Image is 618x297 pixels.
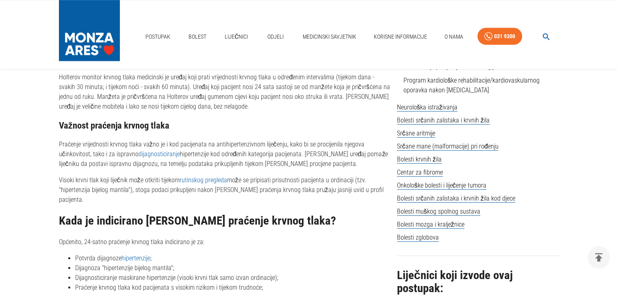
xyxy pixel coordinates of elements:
[397,168,443,176] font: Centar za fibrome
[121,254,150,262] a: hipertenzije
[303,33,356,40] font: Medicinski savjetnik
[59,176,180,184] font: Visoki krvni tlak koji liječnik može otkriti tijekom
[494,33,515,39] font: 031 9300
[397,103,458,111] font: Neurološka istraživanja
[397,194,515,202] font: Bolesti srčanih zalistaka i krvnih žila kod djece
[397,181,486,189] font: Onkološke bolesti i liječenje tumora
[445,33,463,40] font: O nama
[397,268,513,295] font: Liječnici koji izvode ovaj postupak:
[59,120,169,131] font: Važnost praćenja krvnog tlaka
[262,28,288,45] a: odjeli
[75,264,174,272] font: Dijagnoza "hipertenzije bijelog mantila";
[59,214,336,227] font: Kada je indicirano [PERSON_NAME] praćenje krvnog tlaka?
[189,33,206,40] font: bolest
[75,284,263,291] font: Praćenje krvnog tlaka kod pacijenata s visokim rizikom i tijekom trudnoće;
[441,28,466,45] a: O nama
[397,155,442,163] font: Bolesti krvnih žila
[397,116,490,124] font: Bolesti srčanih zalistaka i krvnih žila
[225,33,248,40] font: liječnici
[397,234,439,241] font: Bolesti zglobova
[397,142,499,150] font: Srčane mane (malformacije) pri rođenju
[299,28,360,45] a: Medicinski savjetnik
[59,176,384,203] font: može se pripisati prisutnosti pacijenta u ordinaciji (tzv. "hipertenzija bijelog mantila"), stoga...
[59,140,364,158] font: Praćenje vrijednosti krvnog tlaka važno je i kod pacijenata na antihipertenzivnom liječenju, kako...
[180,176,227,184] a: rutinskog pregleda
[588,246,610,269] button: izbrisati
[267,33,284,40] font: odjeli
[221,28,251,45] a: liječnici
[403,76,540,94] a: Program kardiološke rehabilitacije/kardiovaskularnog oporavka nakon [MEDICAL_DATA]
[59,150,388,168] font: hipertenzije kod određenih kategorija pacijenata. [PERSON_NAME] uređaj pomaže liječniku da postav...
[374,33,427,40] font: Korisne informacije
[397,221,464,228] font: Bolesti mozga i kralježnice
[145,33,170,40] font: postupak
[397,207,480,215] font: Bolesti muškog spolnog sustava
[75,274,278,282] font: Dijagnosticiranje maskirane hipertenzije (visoki krvni tlak samo izvan ordinacije);
[397,129,435,137] font: Srčane aritmije
[139,150,180,158] a: dijagnosticiranje
[59,73,390,110] font: Holterov monitor krvnog tlaka medicinski je uređaj koji prati vrijednosti krvnog tlaka u određeni...
[142,28,173,45] a: postupak
[184,28,210,45] a: bolest
[75,254,121,262] font: Potvrda dijagnoze
[477,28,522,45] a: 031 9300
[150,254,152,262] font: ;
[59,238,204,246] font: Općenito, 24-satno praćenje krvnog tlaka indicirano je za:
[371,28,430,45] a: Korisne informacije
